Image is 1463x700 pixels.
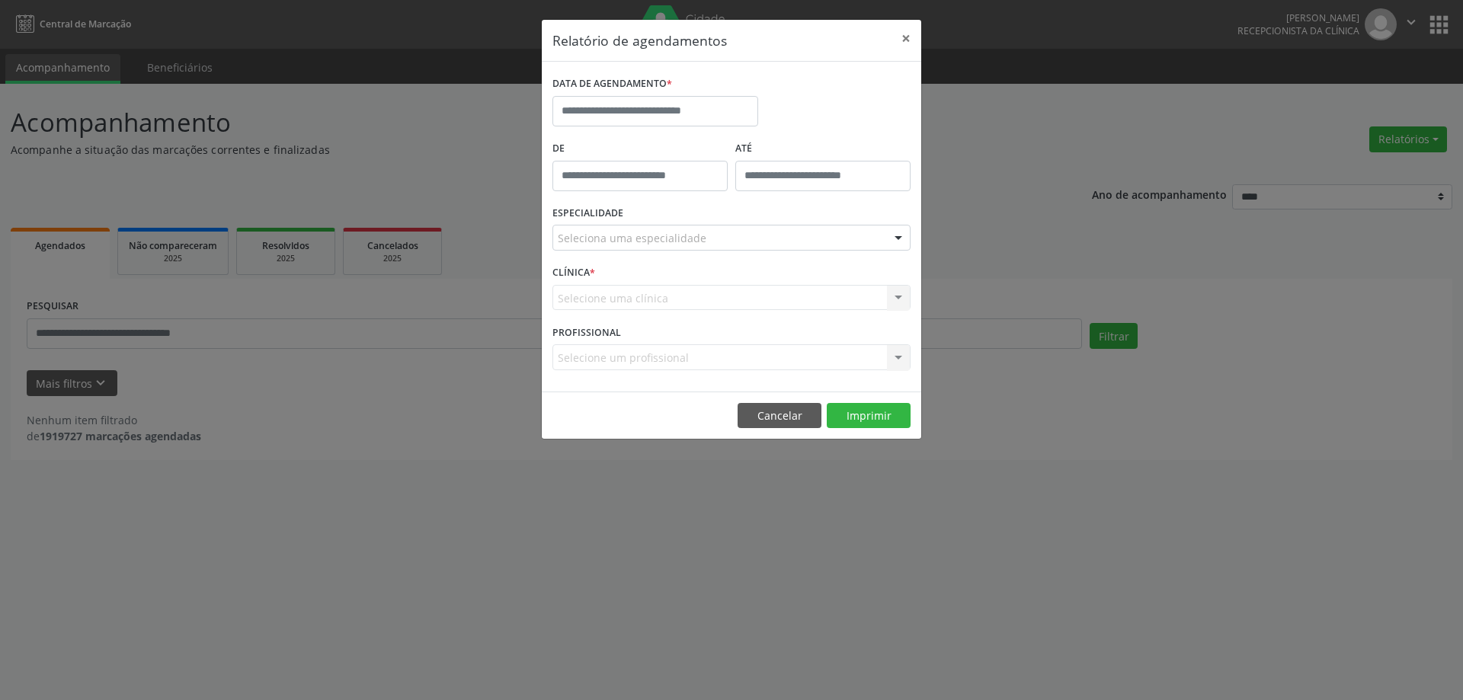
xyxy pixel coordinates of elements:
label: ESPECIALIDADE [552,202,623,225]
label: DATA DE AGENDAMENTO [552,72,672,96]
label: PROFISSIONAL [552,321,621,344]
h5: Relatório de agendamentos [552,30,727,50]
label: De [552,137,728,161]
button: Close [891,20,921,57]
label: CLÍNICA [552,261,595,285]
button: Cancelar [738,403,821,429]
button: Imprimir [827,403,911,429]
label: ATÉ [735,137,911,161]
span: Seleciona uma especialidade [558,230,706,246]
